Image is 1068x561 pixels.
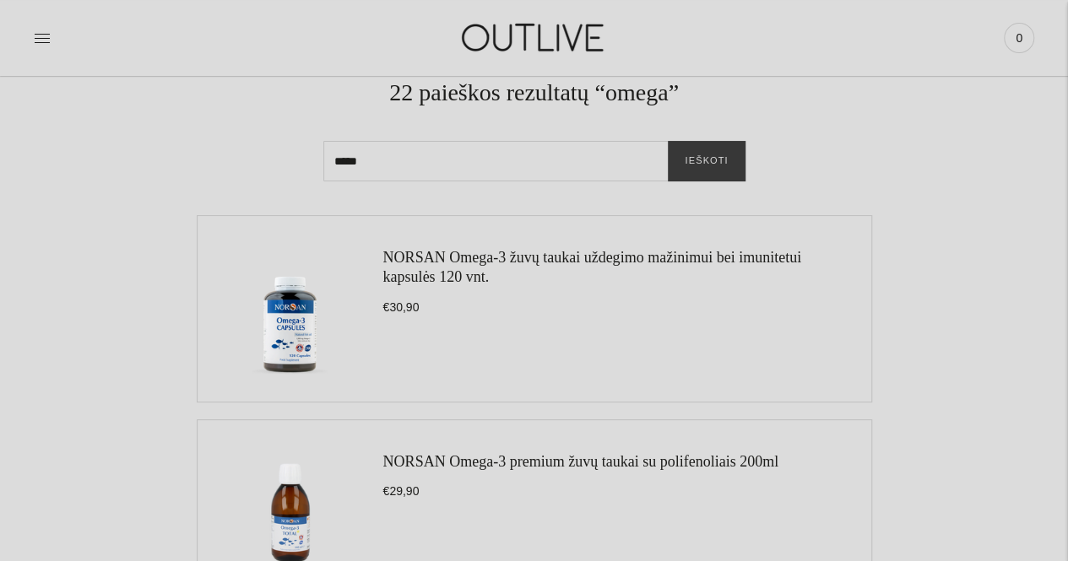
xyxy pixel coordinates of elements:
[383,453,778,470] a: NORSAN Omega-3 premium žuvų taukai su polifenoliais 200ml
[429,8,640,67] img: OUTLIVE
[383,300,420,314] span: €30,90
[383,484,420,498] span: €29,90
[668,141,745,181] button: Ieškoti
[68,78,1000,107] h1: 22 paieškos rezultatų “omega”
[1004,19,1034,57] a: 0
[1007,26,1031,50] span: 0
[383,249,801,285] a: NORSAN Omega-3 žuvų taukai uždegimo mažinimui bei imunitetui kapsulės 120 vnt.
